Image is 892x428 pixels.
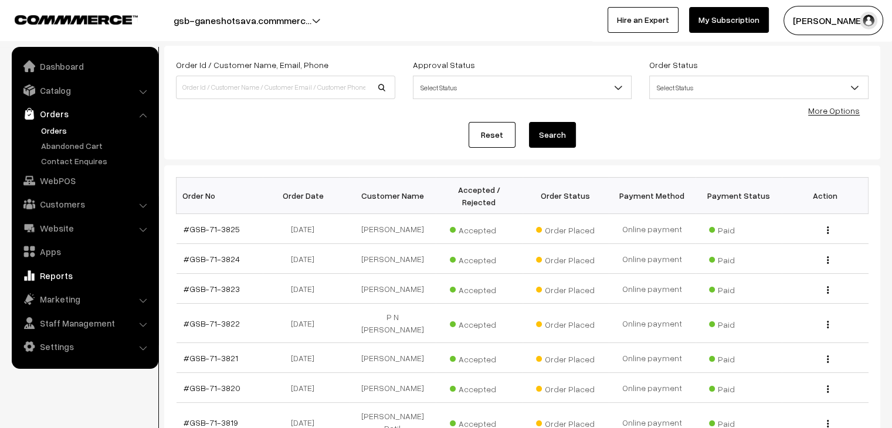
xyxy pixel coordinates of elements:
span: Select Status [649,76,869,99]
a: Website [15,218,154,239]
a: #GSB-71-3825 [184,224,240,234]
span: Select Status [413,76,632,99]
img: Menu [827,420,829,427]
button: Search [529,122,576,148]
th: Customer Name [350,178,436,214]
button: [PERSON_NAME] [784,6,883,35]
a: Apps [15,241,154,262]
span: Order Placed [536,251,595,266]
td: Online payment [609,214,696,244]
td: [DATE] [263,244,350,274]
th: Accepted / Rejected [436,178,523,214]
td: Online payment [609,343,696,373]
a: #GSB-71-3820 [184,383,240,393]
span: Order Placed [536,281,595,296]
a: Settings [15,336,154,357]
img: Menu [827,286,829,294]
img: COMMMERCE [15,15,138,24]
a: More Options [808,106,860,116]
a: #GSB-71-3823 [184,284,240,294]
span: Paid [709,281,768,296]
td: [PERSON_NAME] [350,274,436,304]
a: #GSB-71-3819 [184,417,238,427]
th: Order Date [263,178,350,214]
span: Accepted [450,350,508,365]
td: Online payment [609,244,696,274]
a: Staff Management [15,312,154,334]
span: Paid [709,315,768,331]
a: Orders [15,103,154,124]
span: Order Placed [536,350,595,365]
span: Accepted [450,221,508,236]
label: Order Status [649,59,698,71]
th: Payment Status [696,178,782,214]
a: Reports [15,265,154,286]
a: #GSB-71-3824 [184,254,240,264]
a: #GSB-71-3821 [184,353,238,363]
td: Online payment [609,373,696,403]
a: Marketing [15,288,154,310]
img: Menu [827,321,829,328]
span: Accepted [450,281,508,296]
img: Menu [827,385,829,393]
a: Catalog [15,80,154,101]
span: Order Placed [536,380,595,395]
span: Order Placed [536,315,595,331]
a: Orders [38,124,154,137]
td: [PERSON_NAME] [350,343,436,373]
a: #GSB-71-3822 [184,318,240,328]
span: Accepted [450,315,508,331]
td: P N [PERSON_NAME] [350,304,436,343]
span: Order Placed [536,221,595,236]
span: Paid [709,221,768,236]
a: Contact Enquires [38,155,154,167]
th: Order No [177,178,263,214]
th: Order Status [523,178,609,214]
span: Accepted [450,380,508,395]
span: Accepted [450,251,508,266]
td: [DATE] [263,274,350,304]
td: [DATE] [263,214,350,244]
a: Hire an Expert [608,7,679,33]
label: Order Id / Customer Name, Email, Phone [176,59,328,71]
th: Action [782,178,869,214]
a: Reset [469,122,515,148]
a: COMMMERCE [15,12,117,26]
img: Menu [827,226,829,234]
img: Menu [827,256,829,264]
span: Select Status [413,77,632,98]
th: Payment Method [609,178,696,214]
a: My Subscription [689,7,769,33]
img: Menu [827,355,829,363]
td: [PERSON_NAME] [350,244,436,274]
a: Dashboard [15,56,154,77]
td: Online payment [609,274,696,304]
td: [DATE] [263,373,350,403]
span: Paid [709,350,768,365]
span: Select Status [650,77,868,98]
button: gsb-ganeshotsava.commmerc… [133,6,352,35]
a: WebPOS [15,170,154,191]
a: Abandoned Cart [38,140,154,152]
img: user [860,12,877,29]
td: [PERSON_NAME] [350,373,436,403]
a: Customers [15,193,154,215]
td: [DATE] [263,304,350,343]
span: Paid [709,251,768,266]
input: Order Id / Customer Name / Customer Email / Customer Phone [176,76,395,99]
td: [PERSON_NAME] [350,214,436,244]
label: Approval Status [413,59,475,71]
td: [DATE] [263,343,350,373]
span: Paid [709,380,768,395]
td: Online payment [609,304,696,343]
